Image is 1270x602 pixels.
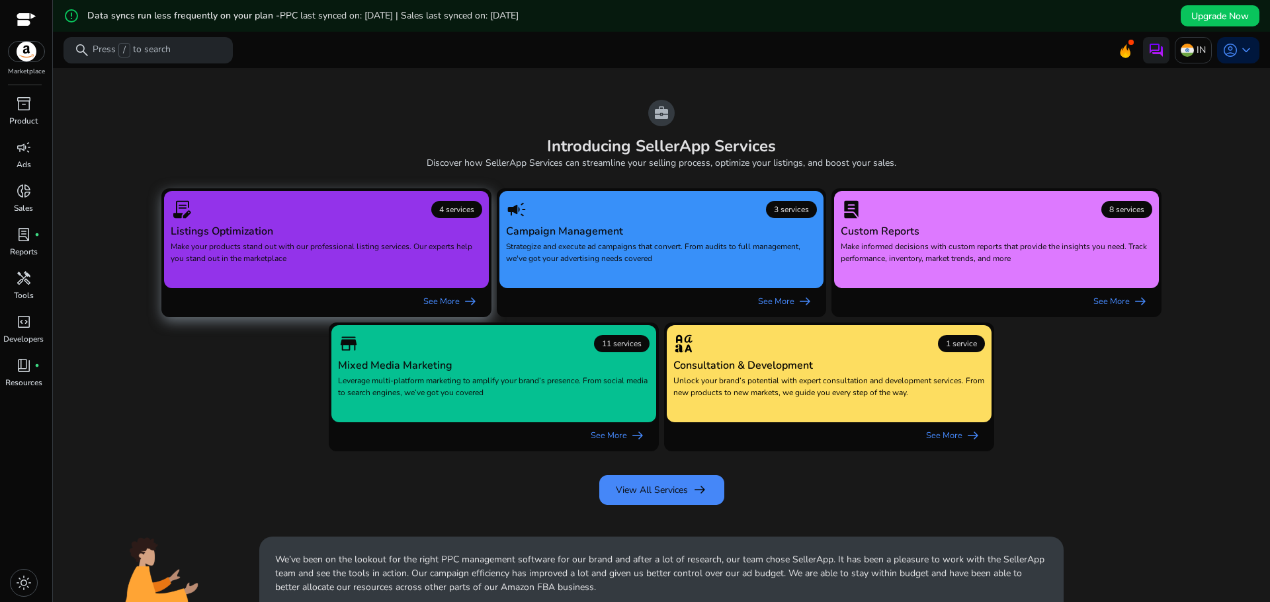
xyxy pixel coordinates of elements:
span: inventory_2 [16,96,32,112]
a: See More [413,288,489,315]
a: See More [915,422,992,449]
p: Discover how SellerApp Services can streamline your selling process, optimize your listings, and ... [427,156,896,170]
img: in.svg [1181,44,1194,57]
span: arrow_right_alt [965,428,981,443]
p: 8 services [1109,204,1144,215]
p: Press to search [93,43,171,57]
span: brand_family [673,333,695,354]
span: campaign [16,139,32,155]
p: Ads [17,159,31,170]
span: handyman [16,270,32,286]
span: contract_edit [171,199,192,220]
span: lab_profile [16,227,32,243]
p: Product [9,115,38,127]
p: Resources [5,377,42,389]
span: donut_small [16,183,32,199]
span: campaign [506,199,527,220]
h4: Listings Optimization [171,225,482,238]
span: arrow_right_alt [692,482,708,498]
mat-icon: error_outline [63,8,79,24]
p: Make informed decisions with custom reports that provide the insights you need. Track performance... [841,241,1152,277]
span: keyboard_arrow_down [1238,42,1254,58]
h4: Campaign Management [506,225,818,238]
span: book_4 [16,357,32,373]
p: 4 services [439,204,474,215]
p: Reports [10,246,38,258]
h2: Introducing SellerApp Services [547,137,776,156]
span: arrow_right_alt [1132,293,1148,309]
p: Developers [3,333,44,345]
span: arrow_right_alt [630,428,646,443]
p: Tools [14,289,34,301]
span: PPC last synced on: [DATE] | Sales last synced on: [DATE] [280,9,519,22]
span: code_blocks [16,314,32,330]
h4: Mixed Media Marketing [338,359,650,372]
a: See More [580,422,656,449]
p: 3 services [774,204,809,215]
span: store [338,333,359,354]
p: 1 service [946,338,977,350]
h5: Data syncs run less frequently on your plan - [87,11,519,22]
p: We’ve been on the lookout for the right PPC management software for our brand and after a lot of ... [275,552,1048,594]
p: Make your products stand out with our professional listing services. Our experts help you stand o... [171,241,482,277]
img: amazon.svg [9,42,44,61]
button: Upgrade Now [1181,5,1259,26]
p: Strategize and execute ad campaigns that convert. From audits to full management, we've got your ... [506,241,818,277]
p: 11 services [602,338,642,350]
p: Sales [14,202,33,214]
span: Upgrade Now [1191,9,1249,23]
span: light_mode [16,575,32,591]
span: search [74,42,90,58]
span: fiber_manual_record [34,232,40,237]
button: View All Servicesarrow_right_alt [599,475,724,505]
p: IN [1197,38,1206,61]
span: account_circle [1222,42,1238,58]
span: / [118,43,130,57]
span: business_center [654,105,669,121]
p: Unlock your brand’s potential with expert consultation and development services. From new product... [673,375,985,411]
span: fiber_manual_record [34,363,40,368]
p: Marketplace [8,67,45,77]
h4: Custom Reports [841,225,1152,238]
a: See More [1083,288,1159,315]
span: arrow_right_alt [797,293,813,309]
span: arrow_right_alt [462,293,478,309]
h4: Consultation & Development [673,359,985,372]
p: Leverage multi-platform marketing to amplify your brand’s presence. From social media to search e... [338,375,650,411]
span: lab_profile [841,199,862,220]
a: See More [747,288,824,315]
